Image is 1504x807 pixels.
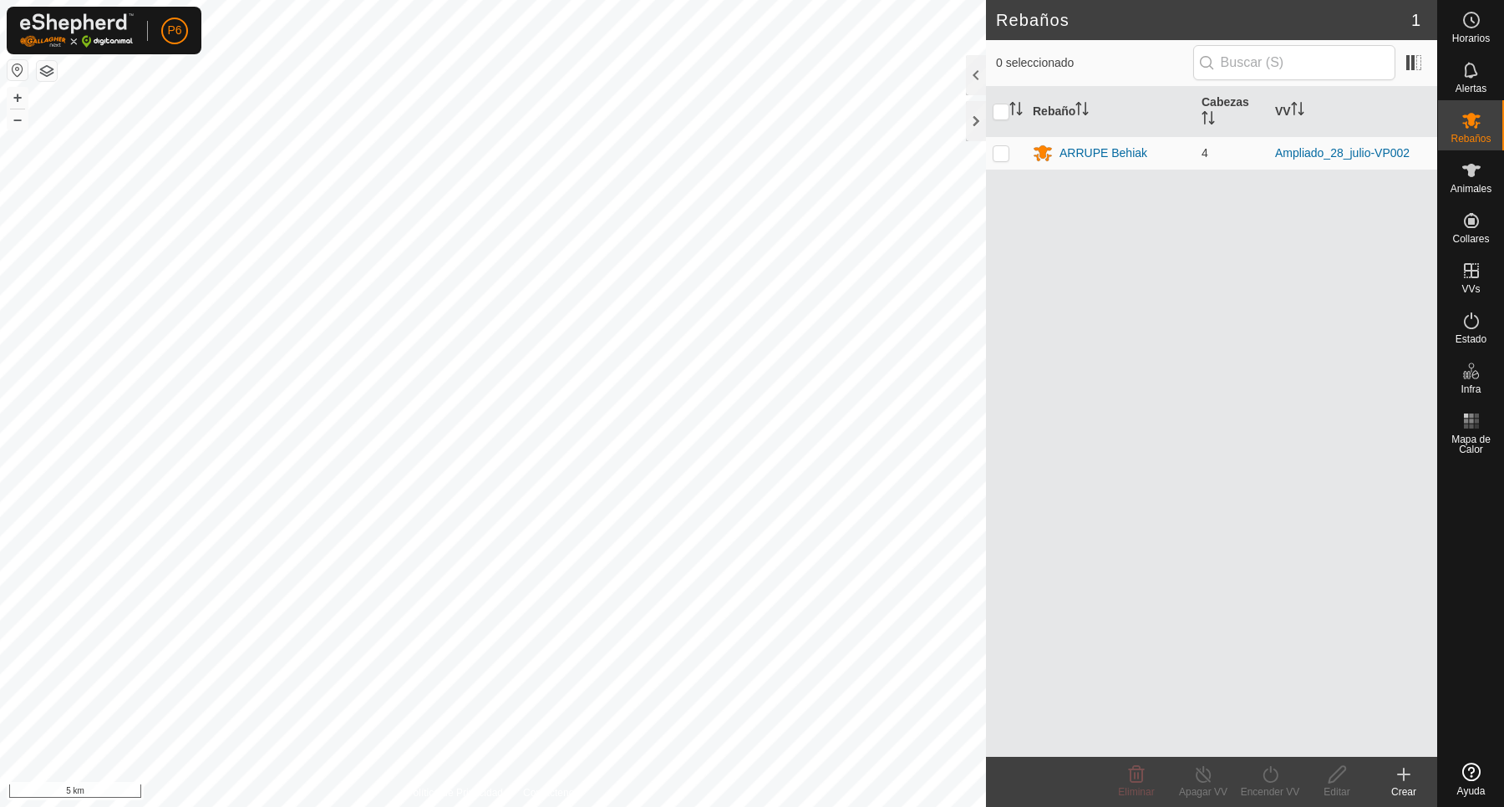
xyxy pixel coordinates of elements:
[1461,284,1480,294] span: VVs
[1268,87,1437,137] th: VV
[20,13,134,48] img: Logo Gallagher
[8,60,28,80] button: Restablecer Mapa
[1452,234,1489,244] span: Collares
[37,61,57,81] button: Capas del Mapa
[1461,384,1481,394] span: Infra
[1452,33,1490,43] span: Horarios
[1195,87,1268,137] th: Cabezas
[1237,784,1303,799] div: Encender VV
[167,22,181,39] span: P6
[1009,104,1023,118] p-sorticon: Activar para ordenar
[1291,104,1304,118] p-sorticon: Activar para ordenar
[1456,84,1486,94] span: Alertas
[1075,104,1089,118] p-sorticon: Activar para ordenar
[1438,756,1504,803] a: Ayuda
[1059,145,1147,162] div: ARRUPE Behiak
[1370,784,1437,799] div: Crear
[407,785,503,800] a: Política de Privacidad
[1456,334,1486,344] span: Estado
[996,10,1411,30] h2: Rebaños
[1442,434,1500,454] span: Mapa de Calor
[1170,784,1237,799] div: Apagar VV
[523,785,579,800] a: Contáctenos
[1451,134,1491,144] span: Rebaños
[8,109,28,129] button: –
[1411,8,1420,33] span: 1
[1457,786,1486,796] span: Ayuda
[1202,114,1215,127] p-sorticon: Activar para ordenar
[1202,146,1208,160] span: 4
[1118,786,1154,798] span: Eliminar
[1193,45,1395,80] input: Buscar (S)
[1303,784,1370,799] div: Editar
[1275,146,1410,160] a: Ampliado_28_julio-VP002
[996,54,1193,72] span: 0 seleccionado
[1026,87,1195,137] th: Rebaño
[1451,184,1491,194] span: Animales
[8,88,28,108] button: +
